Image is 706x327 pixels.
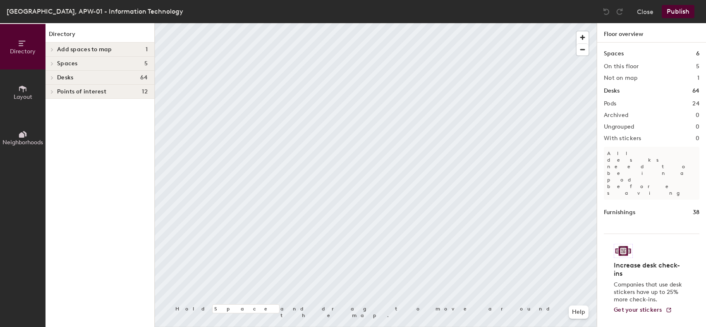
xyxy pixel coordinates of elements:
[142,88,148,95] span: 12
[604,86,620,95] h1: Desks
[604,100,616,107] h2: Pods
[614,306,662,313] span: Get your stickers
[696,124,699,130] h2: 0
[604,49,624,58] h1: Spaces
[604,208,635,217] h1: Furnishings
[57,88,106,95] span: Points of interest
[57,74,73,81] span: Desks
[597,23,706,43] h1: Floor overview
[692,100,699,107] h2: 24
[10,48,36,55] span: Directory
[614,261,684,278] h4: Increase desk check-ins
[697,75,699,81] h2: 1
[604,63,639,70] h2: On this floor
[604,124,634,130] h2: Ungrouped
[692,86,699,95] h1: 64
[614,307,672,314] a: Get your stickers
[144,60,148,67] span: 5
[602,7,610,16] img: Undo
[614,244,633,258] img: Sticker logo
[2,139,43,146] span: Neighborhoods
[662,5,694,18] button: Publish
[696,112,699,119] h2: 0
[569,306,589,319] button: Help
[604,147,699,200] p: All desks need to be in a pod before saving
[45,30,154,43] h1: Directory
[140,74,148,81] span: 64
[57,46,112,53] span: Add spaces to map
[696,63,699,70] h2: 5
[614,281,684,303] p: Companies that use desk stickers have up to 25% more check-ins.
[696,135,699,142] h2: 0
[637,5,653,18] button: Close
[604,75,637,81] h2: Not on map
[693,208,699,217] h1: 38
[14,93,32,100] span: Layout
[696,49,699,58] h1: 6
[57,60,78,67] span: Spaces
[615,7,624,16] img: Redo
[146,46,148,53] span: 1
[7,6,183,17] div: [GEOGRAPHIC_DATA], APW-01 - Information Technology
[155,23,597,327] canvas: Map
[604,135,641,142] h2: With stickers
[604,112,628,119] h2: Archived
